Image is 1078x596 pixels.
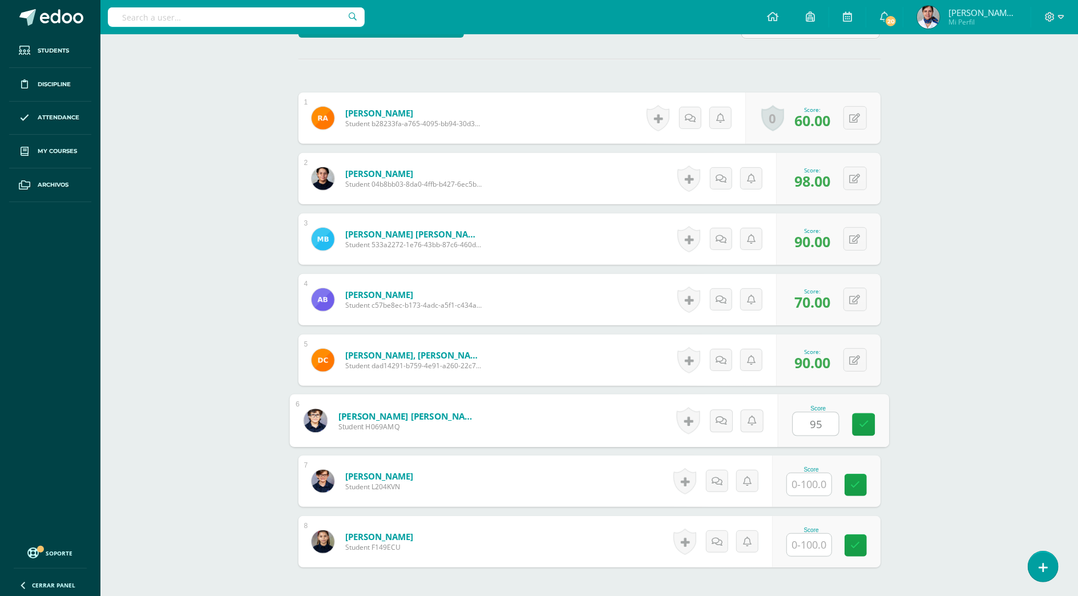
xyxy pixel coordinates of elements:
[787,473,831,496] input: 0-100.0
[345,300,482,310] span: Student c57be8ec-b173-4adc-a5f1-c434a9106fb9
[885,15,897,27] span: 20
[345,482,413,492] span: Student L204KVN
[345,119,482,128] span: Student b28233fa-a765-4095-bb94-30d314dac0b9
[795,111,831,130] span: 60.00
[786,527,837,533] div: Score
[345,168,482,179] a: [PERSON_NAME]
[795,227,831,235] div: Score:
[761,105,784,131] a: 0
[312,470,334,493] img: be319bd84d32b7b84c90717eea087023.png
[787,534,831,556] input: 0-100.0
[312,107,334,130] img: 67423adfa0c57620b6028272c9285d64.png
[9,135,91,168] a: My courses
[795,353,831,372] span: 90.00
[9,34,91,68] a: Students
[786,466,837,473] div: Score
[795,292,831,312] span: 70.00
[32,581,75,589] span: Cerrar panel
[9,68,91,102] a: Discipline
[795,232,831,251] span: 90.00
[917,6,940,29] img: 1792bf0c86e4e08ac94418cc7cb908c7.png
[38,113,79,122] span: Attendance
[312,228,334,251] img: 98ab6e1afda5e8ec6fef3fcfce72f52d.png
[38,180,68,190] span: Archivos
[795,106,831,114] div: Score:
[345,470,413,482] a: [PERSON_NAME]
[9,102,91,135] a: Attendance
[312,288,334,311] img: 42269bfedccfdbf1c96b8f0f1aba5d6d.png
[948,7,1017,18] span: [PERSON_NAME] [PERSON_NAME]
[312,349,334,372] img: 10d0c2f251547e2d7736456d5c0b8e51.png
[345,107,482,119] a: [PERSON_NAME]
[793,413,838,436] input: 0-100.0
[795,348,831,356] div: Score:
[338,422,479,432] span: Student H069AMQ
[38,46,69,55] span: Students
[46,549,73,557] span: Soporte
[345,240,482,249] span: Student 533a2272-1e76-43bb-87c6-460d767527bf
[795,171,831,191] span: 98.00
[38,80,71,89] span: Discipline
[948,17,1017,27] span: Mi Perfil
[38,147,77,156] span: My courses
[345,542,413,552] span: Student F149ECU
[338,410,479,422] a: [PERSON_NAME] [PERSON_NAME]
[345,531,413,542] a: [PERSON_NAME]
[795,287,831,295] div: Score:
[312,530,334,553] img: ebbad9f725eba9e5e8b67f31e016949b.png
[9,168,91,202] a: Archivos
[108,7,365,27] input: Search a user…
[345,361,482,371] span: Student dad14291-b759-4e91-a260-22c70a9d191e
[795,166,831,174] div: Score:
[312,167,334,190] img: c594fee74e37b573c950f8c0d3dc4271.png
[304,409,327,432] img: b8854606573f8d989e6e0a6ee389e402.png
[14,545,87,560] a: Soporte
[792,405,844,412] div: Score
[345,349,482,361] a: [PERSON_NAME], [PERSON_NAME]
[345,289,482,300] a: [PERSON_NAME]
[345,228,482,240] a: [PERSON_NAME] [PERSON_NAME]
[345,179,482,189] span: Student 04b8bb03-8da0-4ffb-b427-6ec5b2ea84f7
